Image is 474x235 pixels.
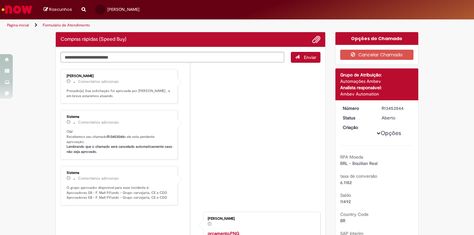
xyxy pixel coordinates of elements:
span: Enviar [304,54,316,60]
span: 11492 [340,199,351,204]
p: Olá! Recebemos seu chamado e ele esta pendente aprovação. [67,129,173,154]
p: Prezado(a), Sua solicitação foi aprovada por [PERSON_NAME] , e em breve estaremos atuando. [67,89,173,98]
span: 6.1182 [340,180,352,185]
p: O grupo aprovador disponível para esse incidente é: Aprovadores SB - F. Malt P.Fundo - Grupo cerv... [67,185,173,200]
div: Grupo de Atribuição: [340,72,414,78]
a: Formulário de Atendimento [43,23,90,28]
span: BRL - Brazilian Real [340,160,377,166]
div: Analista responsável: [340,84,414,91]
div: Aberto [382,115,411,121]
small: Comentários adicionais [78,120,119,125]
dt: Criação [338,124,377,131]
span: BR [340,218,345,224]
h2: Compras rápidas (Speed Buy) Histórico de tíquete [61,37,126,42]
b: R13453544 [107,134,124,139]
button: Cancelar Chamado [340,50,414,60]
textarea: Digite sua mensagem aqui... [61,52,284,63]
ul: Trilhas de página [5,19,311,31]
a: Página inicial [7,23,29,28]
b: Country Code [340,211,369,217]
small: Comentários adicionais [78,79,119,84]
dt: Número [338,105,377,111]
button: Enviar [291,52,320,63]
div: R13453544 [382,105,411,111]
dt: Status [338,115,377,121]
small: Comentários adicionais [78,176,119,181]
div: [PERSON_NAME] [208,217,314,221]
img: ServiceNow [1,3,33,16]
div: Automações Ambev [340,78,414,84]
div: Sistema [67,115,173,119]
div: [PERSON_NAME] [67,74,173,78]
a: Rascunhos [44,7,72,13]
div: Opções do Chamado [335,32,419,45]
span: [PERSON_NAME] [107,7,140,12]
span: Rascunhos [49,6,72,12]
button: Adicionar anexos [312,35,320,44]
b: RPA Moeda [340,154,363,160]
b: Saldo [340,192,351,198]
div: Sistema [67,171,173,175]
b: Lembrando que o chamado será cancelado automaticamente caso não seja aprovado. [67,144,173,154]
b: taxa de conversão [340,173,377,179]
div: Ambev Automation [340,91,414,97]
